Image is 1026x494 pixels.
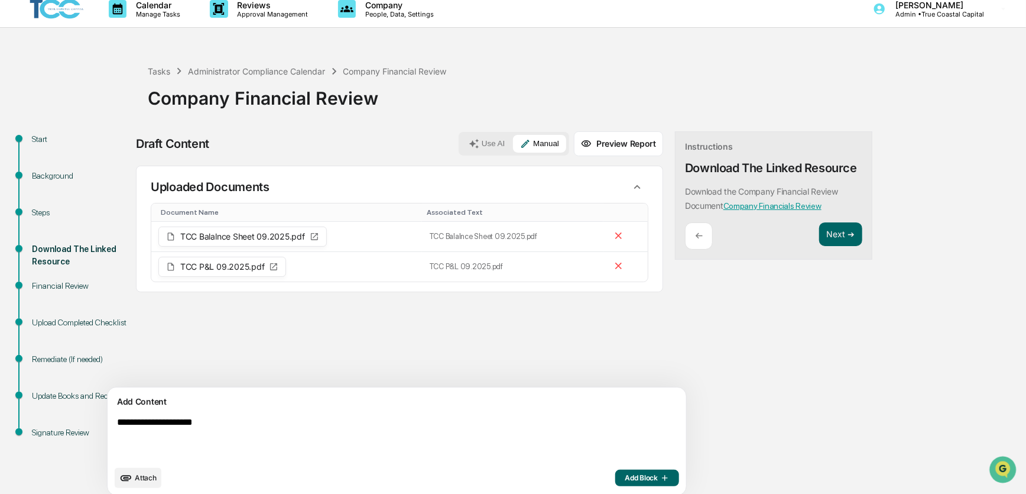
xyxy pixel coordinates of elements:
p: ← [695,230,703,241]
button: Use AI [462,135,512,153]
span: Attach [135,473,157,482]
div: Draft Content [136,137,209,151]
div: 🖐️ [12,150,21,160]
span: Data Lookup [24,172,74,183]
td: TCC P&L 09.2025.pdf [422,252,603,282]
p: People, Data, Settings [356,10,440,18]
a: 🖐️Preclearance [7,144,81,166]
iframe: Open customer support [988,455,1020,487]
span: TCC Balalnce Sheet 09.2025.pdf [180,233,305,241]
a: Company Financials Review [723,201,822,211]
div: 🗄️ [86,150,95,160]
div: Download The Linked Resource [685,161,857,175]
a: 🔎Data Lookup [7,167,79,188]
p: Uploaded Documents [151,180,270,194]
div: Upload Completed Checklist [32,317,129,329]
button: Manual [513,135,566,153]
div: Steps [32,206,129,219]
div: Start [32,133,129,146]
div: Background [32,170,129,182]
button: Remove file [611,258,626,276]
button: Next ➔ [819,222,862,247]
span: Pylon [118,201,143,209]
p: Admin • True Coastal Capital [886,10,984,18]
button: Add Block [615,470,679,486]
div: Company Financial Review [148,78,1020,109]
span: Preclearance [24,149,76,161]
div: Download The Linked Resource [32,243,129,268]
button: upload document [115,468,161,488]
div: Administrator Compliance Calendar [188,66,325,76]
div: Financial Review [32,280,129,292]
button: Remove file [611,228,626,246]
p: Download the Company Financial Review Document [685,186,838,211]
div: Start new chat [40,91,194,102]
a: 🗄️Attestations [81,144,151,166]
p: Approval Management [228,10,314,18]
span: Attestations [98,149,147,161]
img: 1746055101610-c473b297-6a78-478c-a979-82029cc54cd1 [12,91,33,112]
div: Tasks [148,66,170,76]
div: We're available if you need us! [40,102,150,112]
div: Remediate (If needed) [32,353,129,366]
p: Manage Tasks [126,10,186,18]
div: Toggle SortBy [427,208,599,217]
div: Toggle SortBy [161,208,417,217]
div: Company Financial Review [343,66,447,76]
div: Add Content [115,395,679,409]
div: Signature Review [32,427,129,439]
div: Update Books and Records [32,390,129,402]
td: TCC Balalnce Sheet 09.2025.pdf [422,222,603,252]
p: How can we help? [12,25,215,44]
div: Instructions [685,141,733,151]
button: Preview Report [574,131,663,156]
span: TCC P&L 09.2025.pdf [180,263,264,271]
span: Add Block [625,473,670,483]
div: 🔎 [12,173,21,182]
button: Start new chat [201,94,215,108]
a: Powered byPylon [83,200,143,209]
